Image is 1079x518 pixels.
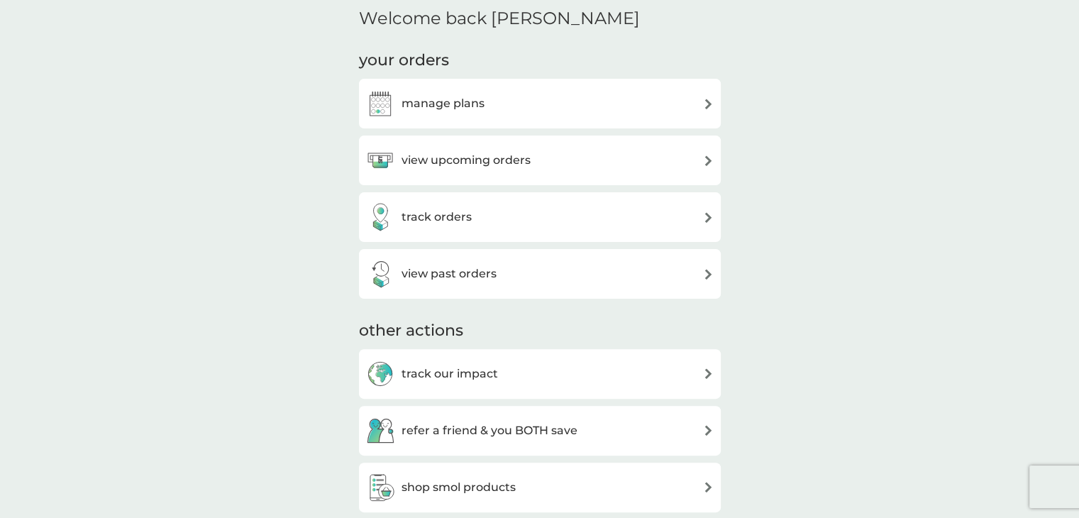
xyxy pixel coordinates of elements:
[402,265,497,283] h3: view past orders
[402,478,516,497] h3: shop smol products
[703,368,714,379] img: arrow right
[359,9,640,29] h2: Welcome back [PERSON_NAME]
[703,155,714,166] img: arrow right
[703,99,714,109] img: arrow right
[359,320,463,342] h3: other actions
[402,151,531,170] h3: view upcoming orders
[359,50,449,72] h3: your orders
[703,425,714,436] img: arrow right
[402,94,485,113] h3: manage plans
[402,365,498,383] h3: track our impact
[703,269,714,280] img: arrow right
[703,212,714,223] img: arrow right
[703,482,714,492] img: arrow right
[402,421,577,440] h3: refer a friend & you BOTH save
[402,208,472,226] h3: track orders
